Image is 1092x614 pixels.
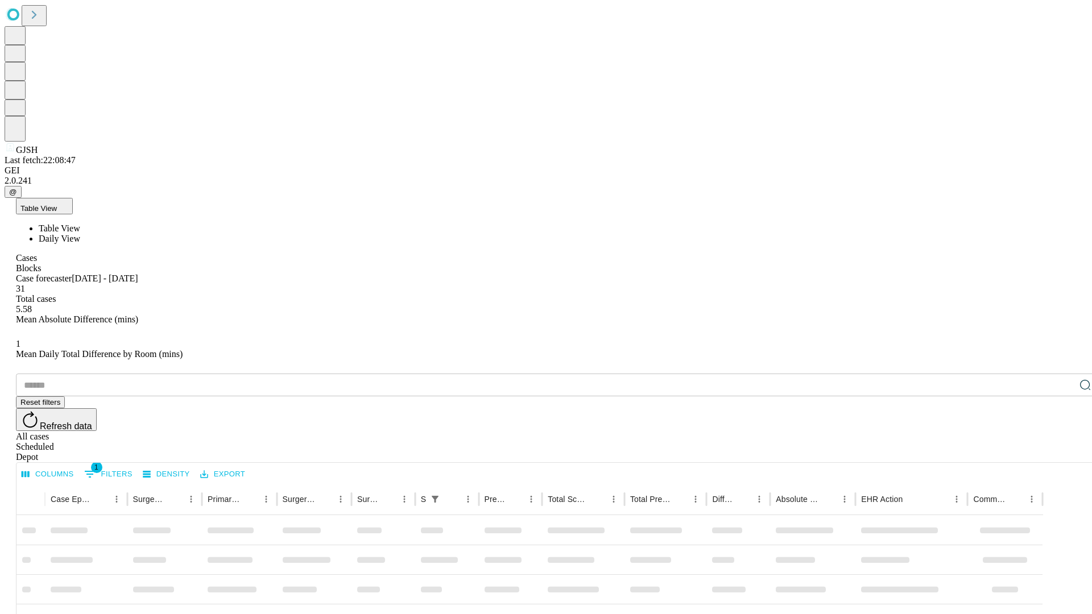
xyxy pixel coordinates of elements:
[140,466,193,483] button: Density
[821,491,837,507] button: Sort
[672,491,688,507] button: Sort
[688,491,704,507] button: Menu
[751,491,767,507] button: Menu
[776,495,820,504] div: Absolute Difference
[949,491,965,507] button: Menu
[81,465,135,483] button: Show filters
[9,188,17,196] span: @
[837,491,853,507] button: Menu
[16,349,183,359] span: Mean Daily Total Difference by Room (mins)
[16,273,72,283] span: Case forecaster
[40,421,92,431] span: Refresh data
[507,491,523,507] button: Sort
[167,491,183,507] button: Sort
[427,491,443,507] div: 1 active filter
[606,491,622,507] button: Menu
[16,339,20,349] span: 1
[283,495,316,504] div: Surgery Name
[16,294,56,304] span: Total cases
[421,495,426,504] div: Scheduled In Room Duration
[590,491,606,507] button: Sort
[5,176,1087,186] div: 2.0.241
[16,145,38,155] span: GJSH
[39,234,80,243] span: Daily View
[630,495,671,504] div: Total Predicted Duration
[258,491,274,507] button: Menu
[333,491,349,507] button: Menu
[1008,491,1024,507] button: Sort
[444,491,460,507] button: Sort
[548,495,589,504] div: Total Scheduled Duration
[5,165,1087,176] div: GEI
[485,495,507,504] div: Predicted In Room Duration
[712,495,734,504] div: Difference
[19,466,77,483] button: Select columns
[16,284,25,293] span: 31
[427,491,443,507] button: Show filters
[16,396,65,408] button: Reset filters
[735,491,751,507] button: Sort
[242,491,258,507] button: Sort
[39,223,80,233] span: Table View
[1024,491,1040,507] button: Menu
[183,491,199,507] button: Menu
[197,466,248,483] button: Export
[20,398,60,406] span: Reset filters
[16,198,73,214] button: Table View
[20,204,57,213] span: Table View
[91,462,102,473] span: 1
[109,491,125,507] button: Menu
[904,491,920,507] button: Sort
[16,314,138,324] span: Mean Absolute Difference (mins)
[93,491,109,507] button: Sort
[357,495,379,504] div: Surgery Date
[72,273,138,283] span: [DATE] - [DATE]
[5,155,76,165] span: Last fetch: 22:08:47
[16,304,32,314] span: 5.58
[861,495,903,504] div: EHR Action
[380,491,396,507] button: Sort
[460,491,476,507] button: Menu
[133,495,166,504] div: Surgeon Name
[5,186,22,198] button: @
[51,495,92,504] div: Case Epic Id
[523,491,539,507] button: Menu
[16,408,97,431] button: Refresh data
[208,495,241,504] div: Primary Service
[396,491,412,507] button: Menu
[973,495,1006,504] div: Comments
[317,491,333,507] button: Sort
